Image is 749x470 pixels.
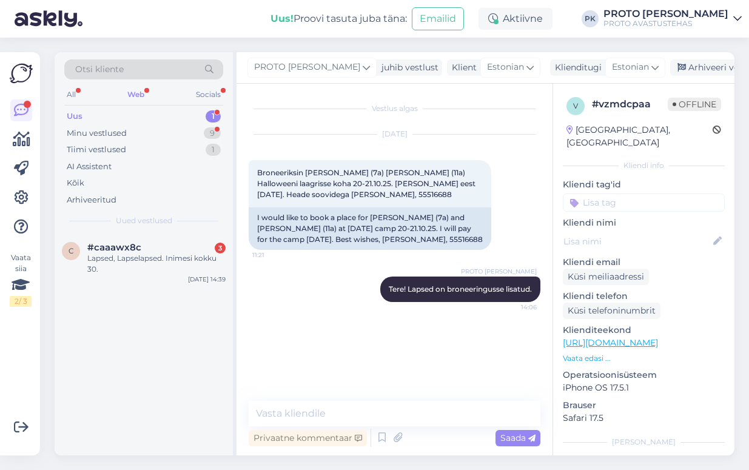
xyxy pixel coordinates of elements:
p: Kliendi telefon [563,290,725,303]
div: Klienditugi [550,61,602,74]
span: c [69,246,74,255]
div: Tiimi vestlused [67,144,126,156]
div: Küsi meiliaadressi [563,269,649,285]
span: 14:06 [491,303,537,312]
div: 1 [206,144,221,156]
div: AI Assistent [67,161,112,173]
div: PK [582,10,599,27]
span: 11:21 [252,250,298,260]
div: [DATE] [249,129,540,139]
span: Saada [500,432,536,443]
span: Offline [668,98,721,111]
p: Operatsioonisüsteem [563,369,725,381]
div: 2 / 3 [10,296,32,307]
div: Vestlus algas [249,103,540,114]
div: Kliendi info [563,160,725,171]
div: Aktiivne [479,8,553,30]
span: Uued vestlused [116,215,172,226]
div: 3 [215,243,226,253]
span: Estonian [487,61,524,74]
div: juhib vestlust [377,61,438,74]
span: Broneeriksin [PERSON_NAME] (7a) [PERSON_NAME] (11a) Halloweeni laagrisse koha 20-21.10.25. [PERSO... [257,168,477,199]
p: Kliendi email [563,256,725,269]
input: Lisa nimi [563,235,711,248]
div: Lapsed, Lapselapsed. Inimesi kokku 30. [87,253,226,275]
div: Minu vestlused [67,127,127,139]
div: Arhiveeritud [67,194,116,206]
span: PROTO [PERSON_NAME] [254,61,360,74]
div: # vzmdcpaa [592,97,668,112]
span: Estonian [612,61,649,74]
div: 1 [206,110,221,123]
img: Askly Logo [10,62,33,85]
span: Otsi kliente [75,63,124,76]
b: Uus! [270,13,294,24]
div: Uus [67,110,82,123]
div: Klient [447,61,477,74]
p: Klienditeekond [563,324,725,337]
div: Web [125,87,147,102]
a: [URL][DOMAIN_NAME] [563,337,658,348]
div: [GEOGRAPHIC_DATA], [GEOGRAPHIC_DATA] [566,124,713,149]
div: I would like to book a place for [PERSON_NAME] (7a) and [PERSON_NAME] (11a) at [DATE] camp 20-21.... [249,207,491,250]
button: Emailid [412,7,464,30]
div: Privaatne kommentaar [249,430,367,446]
span: v [573,101,578,110]
p: Vaata edasi ... [563,353,725,364]
div: Vaata siia [10,252,32,307]
a: PROTO [PERSON_NAME]PROTO AVASTUSTEHAS [603,9,742,29]
div: PROTO [PERSON_NAME] [603,9,728,19]
div: All [64,87,78,102]
span: Tere! Lapsed on broneeringusse lisatud. [389,284,532,294]
div: 9 [204,127,221,139]
p: Märkmed [563,455,725,468]
p: Safari 17.5 [563,412,725,425]
div: [PERSON_NAME] [563,437,725,448]
div: Proovi tasuta juba täna: [270,12,407,26]
div: Küsi telefoninumbrit [563,303,660,319]
p: Kliendi nimi [563,217,725,229]
p: iPhone OS 17.5.1 [563,381,725,394]
p: Kliendi tag'id [563,178,725,191]
span: #caaawx8c [87,242,141,253]
div: Socials [193,87,223,102]
input: Lisa tag [563,193,725,212]
div: PROTO AVASTUSTEHAS [603,19,728,29]
div: Kõik [67,177,84,189]
div: [DATE] 14:39 [188,275,226,284]
p: Brauser [563,399,725,412]
span: PROTO [PERSON_NAME] [461,267,537,276]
